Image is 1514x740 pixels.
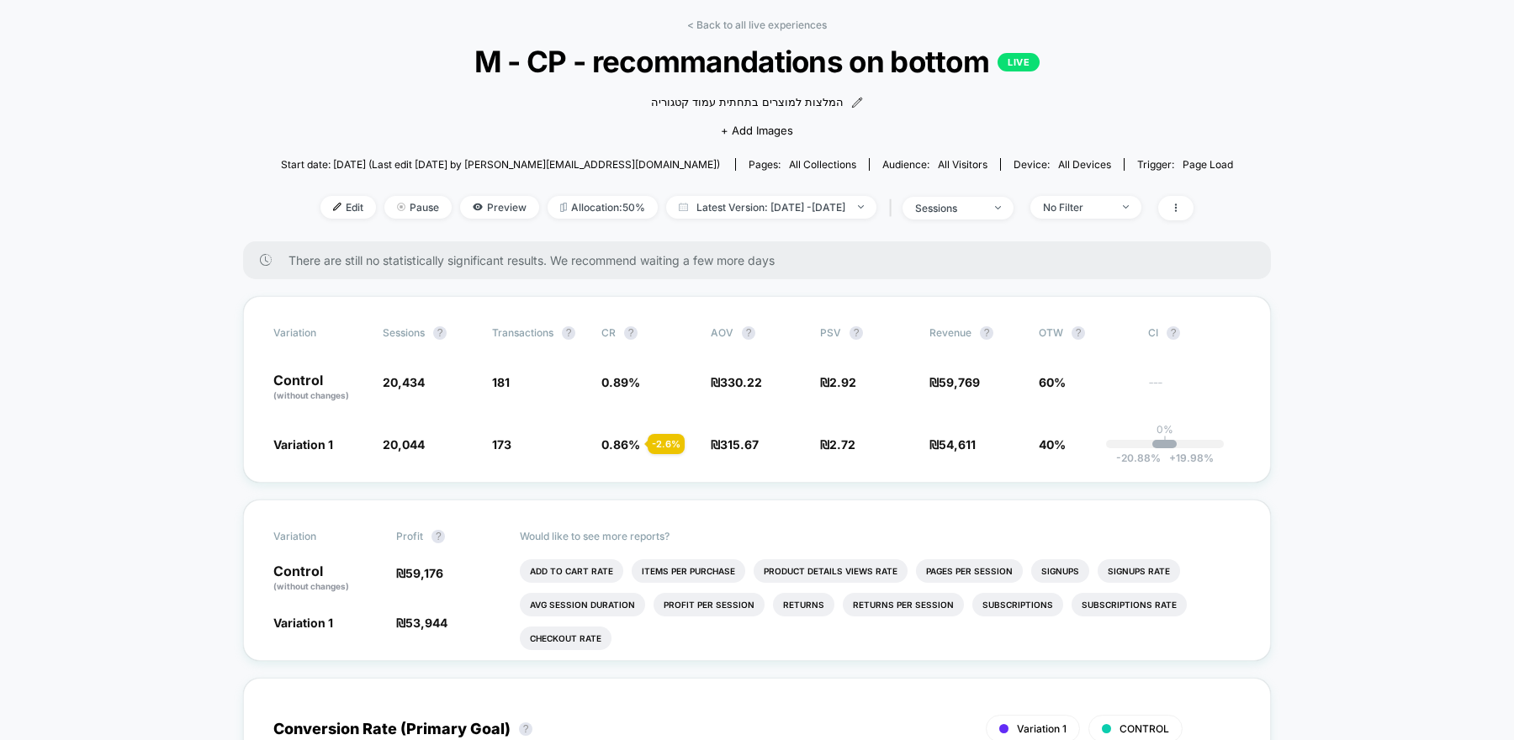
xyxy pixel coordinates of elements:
button: ? [742,326,755,340]
span: Variation 1 [1017,722,1067,735]
img: rebalance [560,203,567,212]
span: | [885,196,903,220]
span: 20,044 [383,437,425,452]
button: ? [980,326,993,340]
span: ₪ [396,616,447,630]
span: Variation 1 [273,437,333,452]
li: Signups [1031,559,1089,583]
span: PSV [820,326,841,339]
div: No Filter [1043,201,1110,214]
li: Checkout Rate [520,626,611,650]
p: Control [273,373,366,402]
p: LIVE [998,53,1040,71]
span: 173 [492,437,511,452]
a: < Back to all live experiences [687,18,827,31]
span: 60% [1039,375,1066,389]
span: ₪ [820,375,856,389]
span: Variation [273,530,366,543]
span: There are still no statistically significant results. We recommend waiting a few more days [289,253,1237,267]
button: ? [1167,326,1180,340]
span: ₪ [929,437,976,452]
p: | [1163,436,1167,448]
span: 20,434 [383,375,425,389]
span: M - CP - recommandations on bottom [329,44,1185,79]
span: OTW [1039,326,1131,340]
span: 59,769 [939,375,980,389]
li: Profit Per Session [654,593,765,616]
span: Start date: [DATE] (Last edit [DATE] by [PERSON_NAME][EMAIL_ADDRESS][DOMAIN_NAME]) [281,158,720,171]
li: Items Per Purchase [632,559,745,583]
li: Pages Per Session [916,559,1023,583]
img: end [397,203,405,211]
span: CR [601,326,616,339]
li: Add To Cart Rate [520,559,623,583]
p: 0% [1157,423,1173,436]
span: All Visitors [938,158,987,171]
button: ? [562,326,575,340]
button: ? [433,326,447,340]
li: Subscriptions [972,593,1063,616]
div: - 2.6 % [648,434,685,454]
span: Variation [273,326,366,340]
div: sessions [915,202,982,214]
span: Variation 1 [273,616,333,630]
div: Audience: [882,158,987,171]
span: 59,176 [405,566,443,580]
span: ₪ [711,375,762,389]
li: Subscriptions Rate [1072,593,1187,616]
img: calendar [679,203,688,211]
span: (without changes) [273,390,349,400]
span: Preview [460,196,539,219]
span: CI [1148,326,1241,340]
span: 53,944 [405,616,447,630]
span: 181 [492,375,510,389]
span: המלצות למוצרים בתחתית עמוד קטגוריה [651,94,847,111]
span: AOV [711,326,733,339]
span: Device: [1000,158,1124,171]
li: Product Details Views Rate [754,559,908,583]
span: + [1169,452,1176,464]
img: edit [333,203,341,211]
span: 2.72 [829,437,855,452]
button: ? [431,530,445,543]
span: all collections [789,158,856,171]
span: Pause [384,196,452,219]
span: 19.98 % [1161,452,1214,464]
div: Trigger: [1137,158,1233,171]
span: ₪ [711,437,759,452]
img: end [1123,205,1129,209]
li: Returns Per Session [843,593,964,616]
span: ₪ [820,437,855,452]
button: ? [624,326,638,340]
span: Page Load [1183,158,1233,171]
span: Latest Version: [DATE] - [DATE] [666,196,876,219]
span: 0.86 % [601,437,640,452]
span: (without changes) [273,581,349,591]
span: ₪ [929,375,980,389]
button: ? [850,326,863,340]
span: Revenue [929,326,971,339]
img: end [858,205,864,209]
img: end [995,206,1001,209]
span: Edit [320,196,376,219]
li: Returns [773,593,834,616]
span: -20.88 % [1116,452,1161,464]
span: 0.89 % [601,375,640,389]
span: ₪ [396,566,443,580]
span: 315.67 [720,437,759,452]
li: Signups Rate [1098,559,1180,583]
span: Profit [396,530,423,542]
p: Control [273,564,379,593]
button: ? [1072,326,1085,340]
button: ? [519,722,532,736]
span: 54,611 [939,437,976,452]
span: Allocation: 50% [548,196,658,219]
span: 40% [1039,437,1066,452]
span: 330.22 [720,375,762,389]
li: Avg Session Duration [520,593,645,616]
div: Pages: [749,158,856,171]
span: --- [1148,378,1241,402]
span: Sessions [383,326,425,339]
span: 2.92 [829,375,856,389]
span: all devices [1058,158,1111,171]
